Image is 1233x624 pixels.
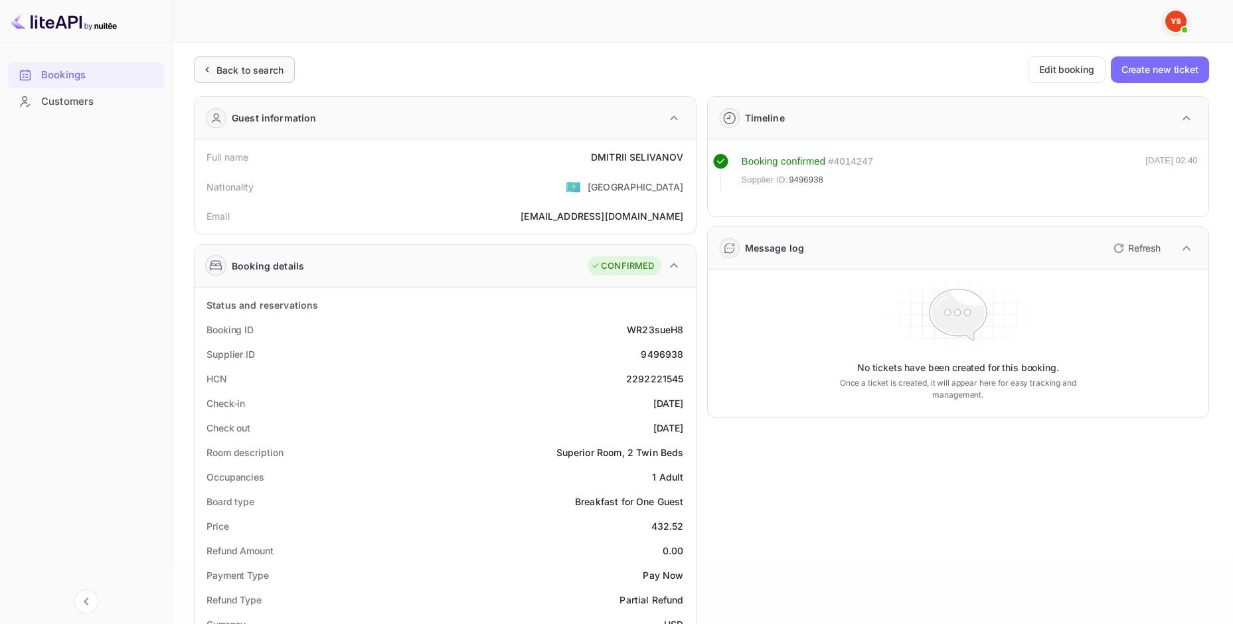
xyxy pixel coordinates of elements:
span: United States [566,175,581,198]
div: Refund Type [206,593,262,607]
button: Collapse navigation [74,589,98,613]
div: 9496938 [641,347,683,361]
div: Booking ID [206,323,254,337]
button: Create new ticket [1111,56,1209,83]
div: Customers [41,94,157,110]
span: Supplier ID: [742,173,788,187]
div: 0.00 [663,544,684,558]
div: WR23sueH8 [627,323,683,337]
div: 432.52 [651,519,684,533]
div: DMITRII SELIVANOV [591,150,684,164]
div: Booking details [232,259,304,273]
div: Bookings [41,68,157,83]
p: No tickets have been created for this booking. [857,361,1059,374]
div: Partial Refund [619,593,683,607]
div: Supplier ID [206,347,255,361]
div: Price [206,519,229,533]
a: Bookings [8,62,164,87]
div: [DATE] 02:40 [1145,154,1198,193]
div: Refund Amount [206,544,274,558]
div: Breakfast for One Guest [575,495,683,508]
button: Refresh [1106,238,1166,259]
div: Board type [206,495,254,508]
p: Once a ticket is created, it will appear here for easy tracking and management. [823,377,1093,401]
div: [DATE] [653,396,684,410]
button: Edit booking [1028,56,1106,83]
div: Email [206,209,230,223]
div: CONFIRMED [591,260,654,273]
div: Status and reservations [206,298,318,312]
div: Check out [206,421,250,435]
div: Room description [206,445,283,459]
div: HCN [206,372,227,386]
div: Full name [206,150,248,164]
a: Customers [8,89,164,114]
img: Yandex Support [1165,11,1187,32]
div: [EMAIL_ADDRESS][DOMAIN_NAME] [521,209,683,223]
div: Check-in [206,396,245,410]
p: Refresh [1128,241,1161,255]
div: [DATE] [653,421,684,435]
div: Booking confirmed [742,154,826,169]
div: Pay Now [643,568,683,582]
div: Bookings [8,62,164,88]
div: 1 Adult [652,470,683,484]
img: LiteAPI logo [11,11,117,32]
div: Payment Type [206,568,269,582]
div: # 4014247 [828,154,873,169]
div: 2292221545 [626,372,684,386]
div: Nationality [206,180,254,194]
div: [GEOGRAPHIC_DATA] [588,180,684,194]
div: Occupancies [206,470,264,484]
div: Customers [8,89,164,115]
div: Message log [745,241,805,255]
div: Guest information [232,111,317,125]
div: Back to search [216,63,284,77]
div: Timeline [745,111,785,125]
div: Superior Room, 2 Twin Beds [556,445,684,459]
span: 9496938 [789,173,823,187]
